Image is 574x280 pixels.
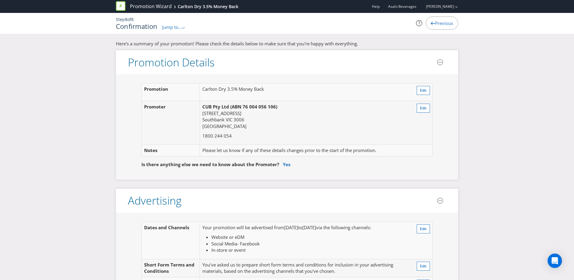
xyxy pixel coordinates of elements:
a: Help [372,4,380,9]
td: Please let us know if any of these details changes prior to the start of the promotion. [200,145,407,156]
span: Asahi Beverages [388,4,416,9]
td: Carlton Dry 3.5% Money Back [200,84,407,101]
span: CUB Pty Ltd [202,104,229,110]
td: Short Form Terms and Conditions [142,259,200,277]
span: [DATE] [302,224,316,230]
span: 8 [131,17,134,22]
button: Edit [417,104,430,113]
span: Website or eDM [211,234,244,240]
a: [PERSON_NAME] [420,4,454,9]
h1: Confirmation [116,23,158,30]
span: In-store or event [211,247,246,253]
span: Your promotion will be advertised from [202,224,284,230]
h3: Advertising [128,195,182,207]
div: Open Intercom Messenger [548,254,562,268]
span: Jump to... [162,24,182,30]
span: You've asked us to prepare short form terms and conditions for inclusion in your advertising mate... [202,262,393,274]
span: [GEOGRAPHIC_DATA] [202,123,246,129]
td: Promotion [142,84,200,101]
span: Edit [420,105,427,111]
p: 1800 244 054 [202,133,405,139]
span: Step [116,17,125,22]
span: of [127,17,131,22]
a: Yes [283,161,290,167]
span: Social Media [211,241,237,247]
span: to [298,224,302,230]
a: Promotion Wizard [130,3,172,10]
span: - Facebook [237,241,260,247]
span: Southbank [202,117,225,123]
span: [STREET_ADDRESS] [202,110,241,116]
span: (ABN 76 004 056 106) [230,104,277,110]
h3: Promotion Details [128,56,215,68]
button: Edit [417,224,430,233]
div: Carlton Dry 3.5% Money Back [178,4,238,10]
span: VIC [226,117,232,123]
span: Promoter [144,104,166,110]
button: Edit [417,86,430,95]
span: Is there anything else we need to know about the Promoter? [141,161,279,167]
td: Notes [142,145,200,156]
td: Dates and Channels [142,222,200,259]
span: 3006 [234,117,244,123]
span: 8 [125,17,127,22]
span: Edit [420,263,427,269]
span: [DATE] [284,224,298,230]
span: Edit [420,226,427,231]
button: Edit [417,262,430,271]
span: Edit [420,88,427,93]
p: Here's a summary of your promotion! Please check the details below to make sure that you're happy... [116,41,458,47]
span: Previous [435,20,453,26]
span: via the following channels: [316,224,371,230]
